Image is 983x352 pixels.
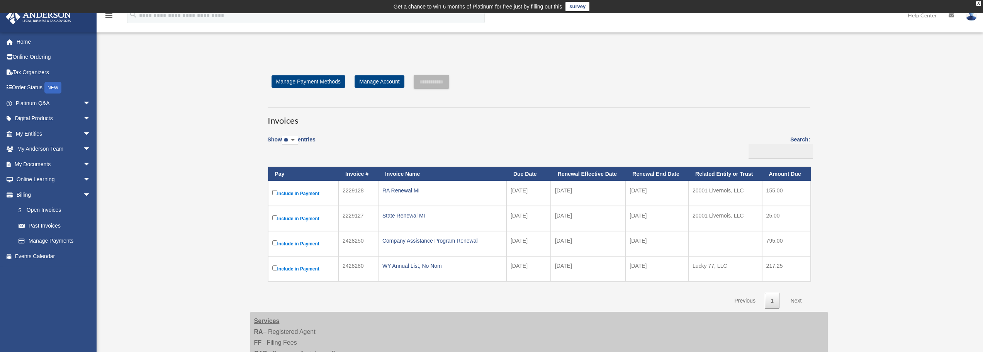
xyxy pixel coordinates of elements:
[272,240,277,245] input: Include in Payment
[272,75,345,88] a: Manage Payment Methods
[688,167,762,181] th: Related Entity or Trust: activate to sort column ascending
[382,185,502,196] div: RA Renewal MI
[762,231,811,256] td: 795.00
[338,167,378,181] th: Invoice #: activate to sort column ascending
[5,49,102,65] a: Online Ordering
[5,141,102,157] a: My Anderson Teamarrow_drop_down
[625,181,688,206] td: [DATE]
[129,10,138,19] i: search
[506,181,551,206] td: [DATE]
[254,328,263,335] strong: RA
[254,339,262,346] strong: FF
[272,215,277,220] input: Include in Payment
[976,1,981,6] div: close
[268,167,339,181] th: Pay: activate to sort column descending
[5,80,102,96] a: Order StatusNEW
[625,167,688,181] th: Renewal End Date: activate to sort column ascending
[272,239,334,248] label: Include in Payment
[83,141,98,157] span: arrow_drop_down
[5,95,102,111] a: Platinum Q&Aarrow_drop_down
[83,172,98,188] span: arrow_drop_down
[762,167,811,181] th: Amount Due: activate to sort column ascending
[5,34,102,49] a: Home
[83,95,98,111] span: arrow_drop_down
[688,256,762,281] td: Lucky 77, LLC
[382,235,502,246] div: Company Assistance Program Renewal
[762,181,811,206] td: 155.00
[5,126,102,141] a: My Entitiesarrow_drop_down
[338,181,378,206] td: 2229128
[785,293,808,309] a: Next
[688,206,762,231] td: 20001 Livernois, LLC
[625,256,688,281] td: [DATE]
[5,248,102,264] a: Events Calendar
[254,318,280,324] strong: Services
[551,181,626,206] td: [DATE]
[338,256,378,281] td: 2428280
[5,111,102,126] a: Digital Productsarrow_drop_down
[272,189,334,198] label: Include in Payment
[394,2,562,11] div: Get a chance to win 6 months of Platinum for free just by filling out this
[11,202,95,218] a: $Open Invoices
[83,156,98,172] span: arrow_drop_down
[551,167,626,181] th: Renewal Effective Date: activate to sort column ascending
[551,206,626,231] td: [DATE]
[104,11,114,20] i: menu
[5,156,102,172] a: My Documentsarrow_drop_down
[749,144,813,159] input: Search:
[83,187,98,203] span: arrow_drop_down
[765,293,779,309] a: 1
[5,172,102,187] a: Online Learningarrow_drop_down
[11,233,98,249] a: Manage Payments
[272,265,277,270] input: Include in Payment
[104,14,114,20] a: menu
[83,111,98,127] span: arrow_drop_down
[966,10,977,21] img: User Pic
[378,167,506,181] th: Invoice Name: activate to sort column ascending
[565,2,589,11] a: survey
[625,231,688,256] td: [DATE]
[762,256,811,281] td: 217.25
[3,9,73,24] img: Anderson Advisors Platinum Portal
[746,135,810,159] label: Search:
[551,231,626,256] td: [DATE]
[272,190,277,195] input: Include in Payment
[83,126,98,142] span: arrow_drop_down
[282,136,298,145] select: Showentries
[11,218,98,233] a: Past Invoices
[506,231,551,256] td: [DATE]
[272,264,334,274] label: Include in Payment
[551,256,626,281] td: [DATE]
[355,75,404,88] a: Manage Account
[762,206,811,231] td: 25.00
[728,293,761,309] a: Previous
[382,260,502,271] div: WY Annual List, No Nom
[506,167,551,181] th: Due Date: activate to sort column ascending
[268,107,810,127] h3: Invoices
[688,181,762,206] td: 20001 Livernois, LLC
[338,231,378,256] td: 2428250
[23,206,27,215] span: $
[382,210,502,221] div: State Renewal MI
[506,206,551,231] td: [DATE]
[506,256,551,281] td: [DATE]
[44,82,61,94] div: NEW
[268,135,316,153] label: Show entries
[338,206,378,231] td: 2229127
[625,206,688,231] td: [DATE]
[5,65,102,80] a: Tax Organizers
[5,187,98,202] a: Billingarrow_drop_down
[272,214,334,223] label: Include in Payment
